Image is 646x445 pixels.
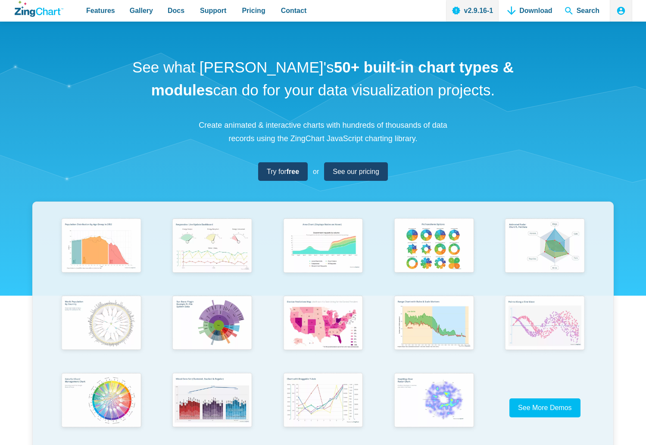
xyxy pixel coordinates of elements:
[200,5,226,16] span: Support
[324,162,388,181] a: See our pricing
[168,292,256,356] img: Sun Burst Plugin Example ft. File System Data
[194,119,453,145] p: Create animated & interactive charts with hundreds of thousands of data records using the ZingCha...
[129,56,517,101] h1: See what [PERSON_NAME]'s can do for your data visualization projects.
[168,369,256,433] img: Mixed Data Set (Clustered, Stacked, and Regular)
[57,369,146,433] img: Colorful Chord Management Chart
[258,162,308,181] a: Try forfree
[279,369,368,433] img: Chart with Draggable Y-Axis
[490,215,600,292] a: Animated Radar Chart ft. Pet Data
[57,215,146,278] img: Population Distribution by Age Group in 2052
[151,59,514,98] strong: 50+ built-in chart types & modules
[242,5,265,16] span: Pricing
[378,215,489,292] a: Pie Transform Options
[130,5,153,16] span: Gallery
[268,215,378,292] a: Area Chart (Displays Nodes on Hover)
[333,166,379,177] span: See our pricing
[500,215,589,278] img: Animated Radar Chart ft. Pet Data
[390,292,478,356] img: Range Chart with Rultes & Scale Markers
[390,369,478,433] img: Heatmap Over Radar Chart
[279,215,368,278] img: Area Chart (Displays Nodes on Hover)
[509,398,580,417] a: See More Demos
[46,292,156,369] a: World Population by Country
[279,292,368,356] img: Election Predictions Map
[281,5,307,16] span: Contact
[490,292,600,369] a: Points Along a Sine Wave
[15,1,63,17] a: ZingChart Logo. Click to return to the homepage
[156,215,267,292] a: Responsive Live Update Dashboard
[268,292,378,369] a: Election Predictions Map
[57,292,146,356] img: World Population by Country
[46,215,156,292] a: Population Distribution by Age Group in 2052
[518,404,572,411] span: See More Demos
[390,215,478,278] img: Pie Transform Options
[287,168,299,175] strong: free
[313,166,319,177] span: or
[168,5,184,16] span: Docs
[267,166,299,177] span: Try for
[156,292,267,369] a: Sun Burst Plugin Example ft. File System Data
[86,5,115,16] span: Features
[168,215,256,278] img: Responsive Live Update Dashboard
[500,292,589,356] img: Points Along a Sine Wave
[378,292,489,369] a: Range Chart with Rultes & Scale Markers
